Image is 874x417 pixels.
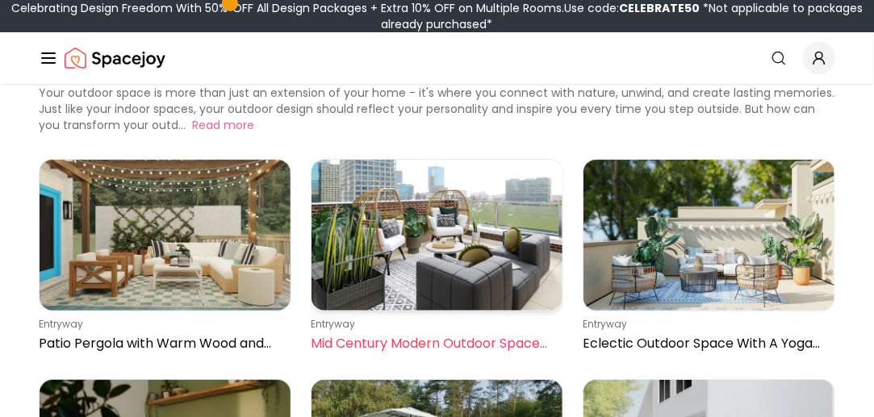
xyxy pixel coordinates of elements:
[583,334,829,353] p: Eclectic Outdoor Space With A Yoga Spot
[311,318,557,331] p: entryway
[65,42,165,74] a: Spacejoy
[39,334,285,353] p: Patio Pergola with Warm Wood and Blue Accents
[583,160,834,311] img: Eclectic Outdoor Space With A Yoga Spot
[583,318,829,331] p: entryway
[40,160,291,311] img: Patio Pergola with Warm Wood and Blue Accents
[65,42,165,74] img: Spacejoy Logo
[39,318,285,331] p: entryway
[39,32,835,84] nav: Global
[39,159,291,360] a: Patio Pergola with Warm Wood and Blue AccentsentrywayPatio Pergola with Warm Wood and Blue Accents
[312,160,562,311] img: Mid Century Modern Outdoor Space With Wicker Egg Chairs
[192,117,254,133] button: Read more
[311,159,563,360] a: Mid Century Modern Outdoor Space With Wicker Egg ChairsentrywayMid Century Modern Outdoor Space W...
[39,85,834,133] p: Your outdoor space is more than just an extension of your home - it's where you connect with natu...
[583,159,835,360] a: Eclectic Outdoor Space With A Yoga SpotentrywayEclectic Outdoor Space With A Yoga Spot
[311,334,557,353] p: Mid Century Modern Outdoor Space With Wicker Egg Chairs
